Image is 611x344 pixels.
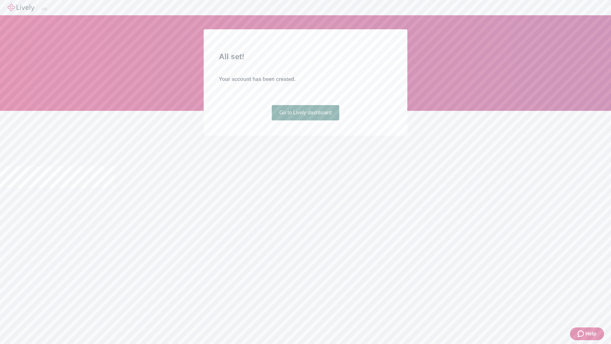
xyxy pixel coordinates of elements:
[585,330,596,338] span: Help
[272,105,340,120] a: Go to Lively dashboard
[8,4,34,11] img: Lively
[42,8,47,10] button: Log out
[219,51,392,62] h2: All set!
[578,330,585,338] svg: Zendesk support icon
[570,327,604,340] button: Zendesk support iconHelp
[219,75,392,83] h4: Your account has been created.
